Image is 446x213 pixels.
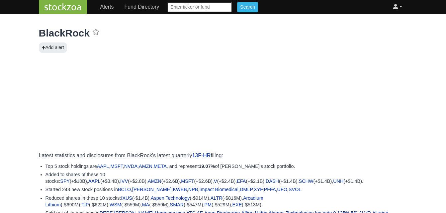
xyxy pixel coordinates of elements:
[45,195,407,208] li: Reduced shares in these 10 stocks: (-$1.4B), (-$914M), (-$816M), (-$690M), (-$622M), (-$559M), (-...
[39,56,407,149] iframe: Advertisement
[120,178,128,184] a: IVV
[199,187,238,192] a: Impact Biomedical
[122,0,162,14] a: Fund Directory
[240,187,252,192] a: DMLP
[45,171,407,184] li: Added to shares of these 10 stocks: (+$10B), (+$3.4B), (+$2.8B), (+$2.6B), (+$2.6B), (+$2.4B), (+...
[170,202,184,207] a: SMAR
[154,164,167,169] a: META
[98,0,117,14] a: Alerts
[277,187,287,192] a: UFO
[237,2,258,12] input: Search
[181,178,194,184] a: MSFT
[39,28,90,38] a: BlackRock
[139,164,152,169] a: AMZN
[148,178,161,184] a: AMZN
[173,187,187,192] a: KWEB
[45,163,407,170] li: Top 5 stock holdings are , , , , , and represent of [PERSON_NAME]'s stock portfolio.
[97,164,109,169] a: AAPL
[121,195,132,201] a: IXUS
[111,164,123,169] a: MSFT
[60,178,70,184] a: SPY
[39,152,407,160] p: Latest statistics and disclosures from BlackRock's latest quarterly filing:
[45,195,263,207] a: Arcadium Lithium
[45,186,407,193] li: Started 248 new stock positions in , , , , , , , , , .
[118,187,131,192] a: BCLO
[88,178,101,184] a: AAPL
[142,202,149,207] a: MA
[205,202,212,207] a: PM
[266,178,279,184] a: DASH
[199,164,215,169] b: 19.07%
[151,195,190,201] a: Aspen Technology
[237,178,246,184] a: EFA
[211,195,223,201] a: ALTR
[232,202,242,207] a: EXE
[333,178,343,184] a: UNH
[167,2,232,12] input: Enter ticker or fund
[81,202,89,207] a: TIP
[289,187,301,192] a: SVOL
[192,153,211,158] a: 13F-HR
[39,42,67,53] button: Add alert
[254,187,262,192] a: XYF
[132,187,171,192] a: [PERSON_NAME]
[214,178,217,184] a: V
[110,202,121,207] a: WSM
[299,178,313,184] a: SCHW
[124,164,137,169] a: NVDA
[264,187,276,192] a: PFFA
[188,187,198,192] a: NPB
